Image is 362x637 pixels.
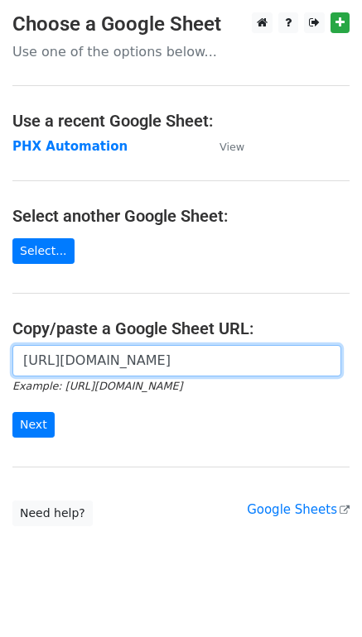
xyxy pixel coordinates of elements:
h4: Copy/paste a Google Sheet URL: [12,318,350,338]
a: PHX Automation [12,139,128,154]
input: Next [12,412,55,438]
small: Example: [URL][DOMAIN_NAME] [12,380,182,392]
small: View [220,141,244,153]
a: Select... [12,238,75,264]
h4: Select another Google Sheet: [12,206,350,226]
a: Need help? [12,500,93,526]
iframe: Chat Widget [279,558,362,637]
input: Paste your Google Sheet URL here [12,345,341,376]
h4: Use a recent Google Sheet: [12,111,350,131]
p: Use one of the options below... [12,43,350,60]
h3: Choose a Google Sheet [12,12,350,36]
a: View [203,139,244,154]
a: Google Sheets [247,502,350,517]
